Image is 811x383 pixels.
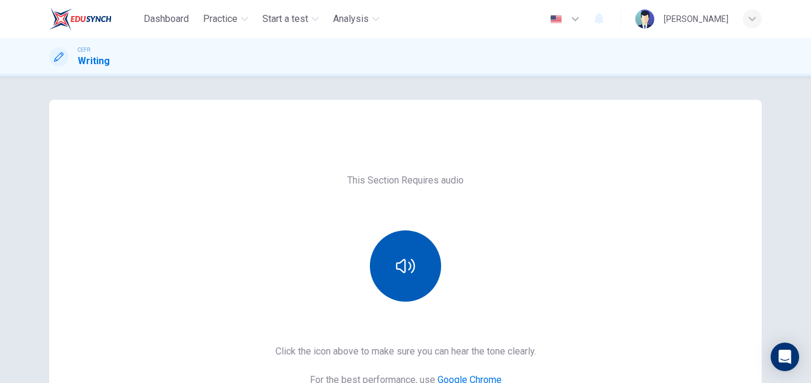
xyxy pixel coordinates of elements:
[328,8,384,30] button: Analysis
[139,8,194,30] button: Dashboard
[664,12,728,26] div: [PERSON_NAME]
[771,343,799,371] div: Open Intercom Messenger
[198,8,253,30] button: Practice
[262,12,308,26] span: Start a test
[333,12,369,26] span: Analysis
[258,8,324,30] button: Start a test
[78,54,110,68] h1: Writing
[49,7,112,31] img: EduSynch logo
[78,46,90,54] span: CEFR
[275,344,536,359] h6: Click the icon above to make sure you can hear the tone clearly.
[635,10,654,29] img: Profile picture
[549,15,563,24] img: en
[49,7,139,31] a: EduSynch logo
[203,12,237,26] span: Practice
[347,173,464,188] h6: This Section Requires audio
[144,12,189,26] span: Dashboard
